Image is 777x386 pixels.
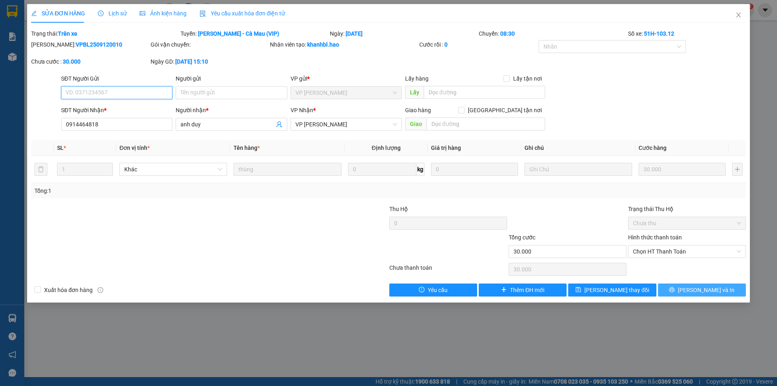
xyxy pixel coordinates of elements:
span: Thêm ĐH mới [510,286,544,294]
span: plus [501,287,507,293]
span: info-circle [98,287,103,293]
span: printer [669,287,675,293]
th: Ghi chú [521,140,635,156]
span: Lấy hàng [405,75,429,82]
span: Ảnh kiện hàng [140,10,187,17]
div: Trạng thái: [30,29,180,38]
span: Đơn vị tính [119,145,150,151]
span: exclamation-circle [419,287,425,293]
span: Giao hàng [405,107,431,113]
label: Hình thức thanh toán [628,234,682,241]
span: Tên hàng [234,145,260,151]
b: [PERSON_NAME] - Cà Mau (VIP) [198,30,279,37]
div: Tổng: 1 [34,186,300,195]
span: Khác [124,163,222,175]
div: Người gửi [176,74,287,83]
div: Ngày: [329,29,478,38]
span: VP Gành Hào [295,118,397,130]
div: Số xe: [627,29,747,38]
span: kg [416,163,425,176]
span: save [575,287,581,293]
div: Cước rồi : [419,40,537,49]
div: Chưa thanh toán [388,263,508,277]
span: [GEOGRAPHIC_DATA] tận nơi [465,106,545,115]
span: Lấy tận nơi [510,74,545,83]
span: Lấy [405,86,424,99]
span: [PERSON_NAME] thay đổi [584,286,649,294]
b: khanhbl.hao [307,41,339,48]
span: close [735,12,742,18]
span: clock-circle [98,11,104,16]
button: plusThêm ĐH mới [479,284,567,296]
div: Trạng thái Thu Hộ [628,205,746,213]
span: Giao [405,117,427,130]
span: Giá trị hàng [431,145,461,151]
div: Người nhận [176,106,287,115]
span: Yêu cầu xuất hóa đơn điện tử [200,10,285,17]
b: [DATE] 15:10 [175,58,208,65]
input: 0 [431,163,518,176]
span: edit [31,11,37,16]
button: save[PERSON_NAME] thay đổi [568,284,656,296]
div: Chuyến: [478,29,627,38]
span: Chưa thu [633,217,741,229]
b: [DATE] [346,30,363,37]
span: Yêu cầu [428,286,448,294]
span: [PERSON_NAME] và In [678,286,735,294]
span: SL [57,145,64,151]
img: icon [200,11,206,17]
b: 51H-103.12 [644,30,674,37]
input: 0 [639,163,726,176]
b: Trên xe [58,30,77,37]
b: 0 [444,41,448,48]
input: VD: Bàn, Ghế [234,163,341,176]
div: SĐT Người Gửi [61,74,172,83]
div: VP gửi [291,74,402,83]
span: picture [140,11,145,16]
button: plus [732,163,743,176]
div: Chưa cước : [31,57,149,66]
span: Chọn HT Thanh Toán [633,245,741,258]
input: Dọc đường [427,117,545,130]
div: Gói vận chuyển: [151,40,268,49]
button: Close [727,4,750,27]
div: Nhân viên tạo: [270,40,418,49]
button: delete [34,163,47,176]
b: 30.000 [63,58,81,65]
span: Định lượng [372,145,401,151]
button: printer[PERSON_NAME] và In [658,284,746,296]
span: VP Bạc Liêu [295,87,397,99]
span: SỬA ĐƠN HÀNG [31,10,85,17]
input: Ghi Chú [524,163,632,176]
b: 08:30 [500,30,515,37]
div: [PERSON_NAME]: [31,40,149,49]
span: VP Nhận [291,107,313,113]
div: SĐT Người Nhận [61,106,172,115]
span: Xuất hóa đơn hàng [41,286,96,294]
span: Lịch sử [98,10,127,17]
span: user-add [276,121,282,128]
input: Dọc đường [424,86,545,99]
span: Cước hàng [639,145,667,151]
span: Tổng cước [509,234,535,241]
div: Tuyến: [180,29,329,38]
div: Ngày GD: [151,57,268,66]
button: exclamation-circleYêu cầu [389,284,477,296]
span: Thu Hộ [389,206,408,212]
b: VPBL2509120010 [76,41,122,48]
